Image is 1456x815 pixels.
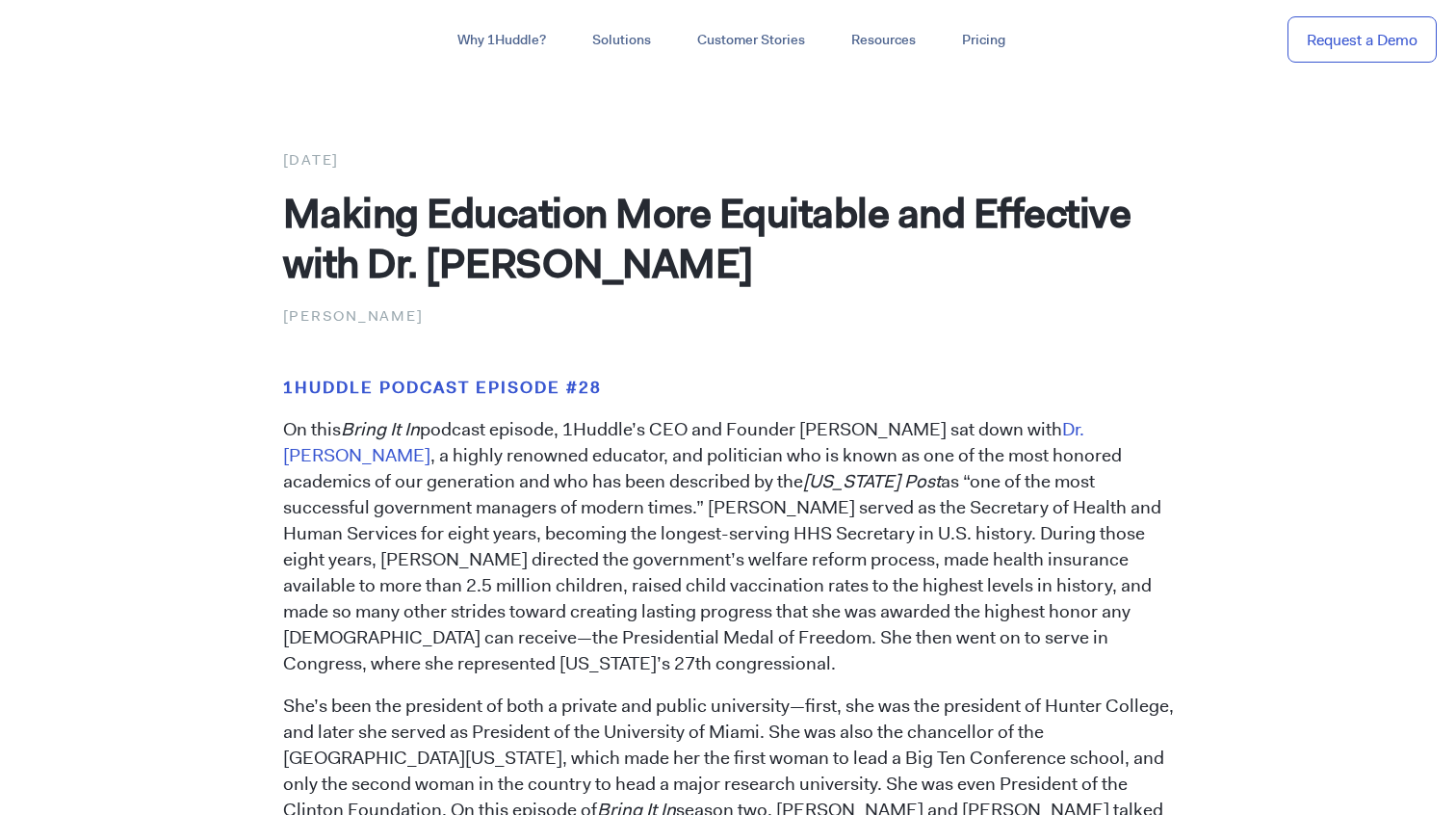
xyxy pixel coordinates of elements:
p: On this podcast episode, 1Huddle’s CEO and Founder [PERSON_NAME] sat down with , a highly renowne... [283,417,1174,677]
a: Customer Stories [674,23,828,58]
a: Request a Demo [1287,16,1437,64]
a: Why 1Huddle? [434,23,569,58]
em: [US_STATE] Post [803,469,941,493]
a: Solutions [569,23,674,58]
strong: 1Huddle Podcast Episode #28 [283,377,602,398]
img: ... [19,21,157,58]
p: [PERSON_NAME] [283,303,1174,329]
em: Bring It In [341,417,420,441]
a: Resources [828,23,939,58]
a: Pricing [939,23,1028,58]
span: Making Education More Equitable and Effective with Dr. [PERSON_NAME] [283,186,1131,290]
a: Dr. [PERSON_NAME] [283,417,1084,467]
div: [DATE] [283,147,1174,172]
